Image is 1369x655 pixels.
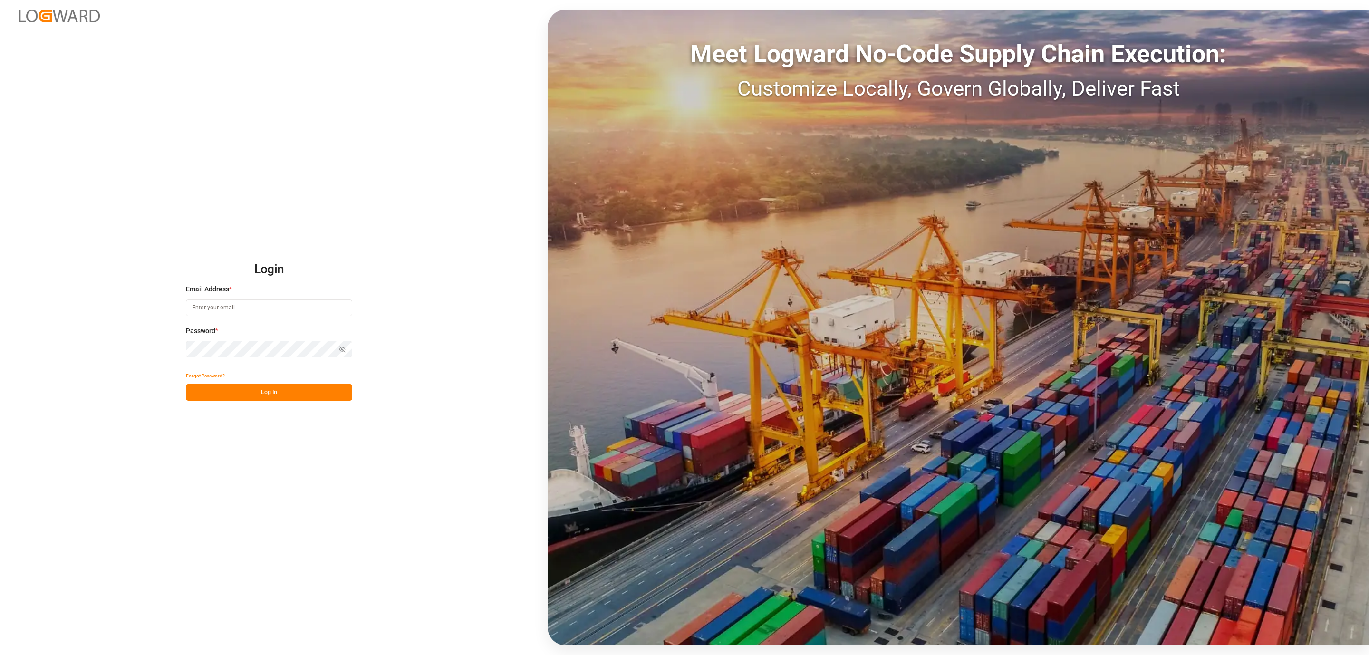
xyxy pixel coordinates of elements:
span: Email Address [186,284,229,294]
img: Logward_new_orange.png [19,10,100,22]
h2: Login [186,254,352,285]
button: Forgot Password? [186,367,225,384]
span: Password [186,326,215,336]
input: Enter your email [186,299,352,316]
div: Customize Locally, Govern Globally, Deliver Fast [548,73,1369,104]
button: Log In [186,384,352,401]
div: Meet Logward No-Code Supply Chain Execution: [548,36,1369,73]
